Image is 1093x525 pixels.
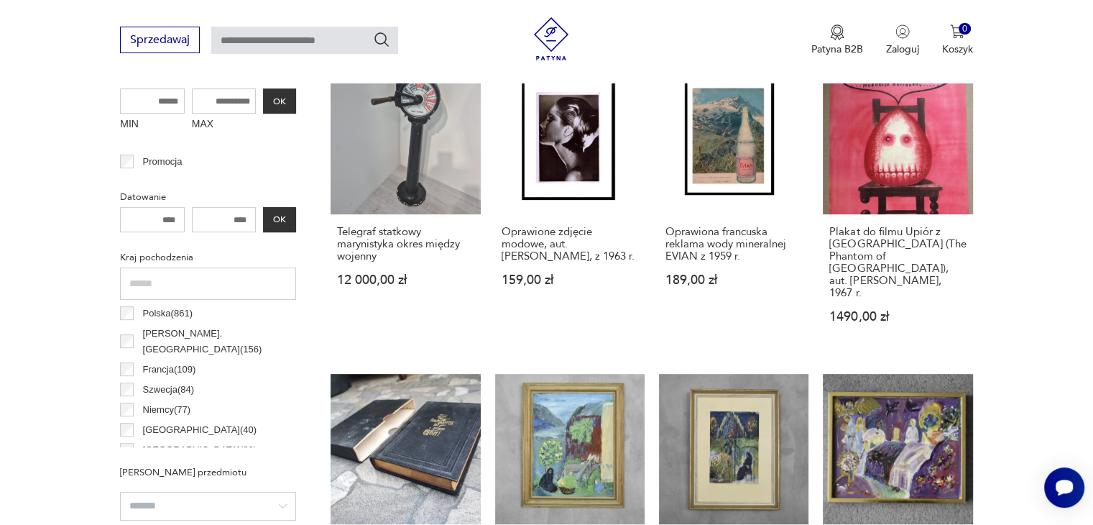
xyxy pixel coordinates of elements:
img: Ikona medalu [830,24,844,40]
p: 12 000,00 zł [337,274,474,286]
iframe: Smartsupp widget button [1044,467,1084,508]
p: Datowanie [120,189,296,205]
p: [GEOGRAPHIC_DATA] ( 40 ) [143,422,257,438]
label: MAX [192,114,257,137]
button: Patyna B2B [811,24,863,56]
button: 0Koszyk [942,24,973,56]
button: Sprzedawaj [120,27,200,53]
p: [GEOGRAPHIC_DATA] ( 29 ) [143,442,257,458]
p: Polska ( 861 ) [143,306,193,321]
button: Zaloguj [886,24,919,56]
p: Francja ( 109 ) [143,362,196,378]
a: Oprawione zdjęcie modowe, aut. Norman Eales, z 1963 r.Oprawione zdjęcie modowe, aut. [PERSON_NAME... [495,65,645,351]
p: [PERSON_NAME] przedmiotu [120,465,296,480]
a: Plakat do filmu Upiór z Morisville (The Phantom of Morisville), aut. Franciszek Starowieyski, 196... [823,65,972,351]
p: [PERSON_NAME]. [GEOGRAPHIC_DATA] ( 156 ) [143,326,297,357]
p: Promocja [143,154,183,170]
button: OK [263,88,296,114]
a: Oprawiona francuska reklama wody mineralnej EVIAN z 1959 r.Oprawiona francuska reklama wody miner... [659,65,808,351]
p: Patyna B2B [811,42,863,56]
p: Zaloguj [886,42,919,56]
p: 159,00 zł [502,274,638,286]
p: 1490,00 zł [829,311,966,323]
p: Szwecja ( 84 ) [143,382,195,398]
h3: Oprawiona francuska reklama wody mineralnej EVIAN z 1959 r. [665,226,802,262]
h3: Oprawione zdjęcie modowe, aut. [PERSON_NAME], z 1963 r. [502,226,638,262]
h3: Plakat do filmu Upiór z [GEOGRAPHIC_DATA] (The Phantom of [GEOGRAPHIC_DATA]), aut. [PERSON_NAME],... [829,226,966,299]
button: Szukaj [373,31,390,48]
div: 0 [959,23,971,35]
p: Koszyk [942,42,973,56]
a: Ikona medaluPatyna B2B [811,24,863,56]
p: Niemcy ( 77 ) [143,402,191,418]
a: Telegraf statkowy marynistyka okres między wojennyTelegraf statkowy marynistyka okres między woje... [331,65,480,351]
h3: Telegraf statkowy marynistyka okres między wojenny [337,226,474,262]
img: Patyna - sklep z meblami i dekoracjami vintage [530,17,573,60]
button: OK [263,207,296,232]
img: Ikona koszyka [950,24,964,39]
a: Sprzedawaj [120,36,200,46]
label: MIN [120,114,185,137]
p: 189,00 zł [665,274,802,286]
p: Kraj pochodzenia [120,250,296,265]
img: Ikonka użytkownika [895,24,910,39]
